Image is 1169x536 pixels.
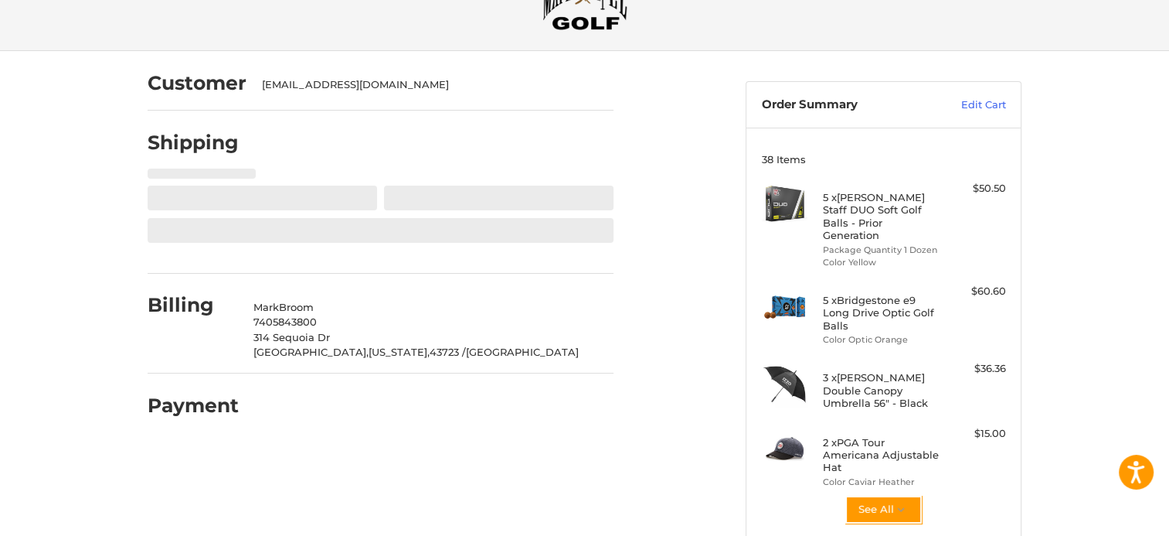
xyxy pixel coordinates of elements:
[823,476,941,489] li: Color Caviar Heather
[430,346,466,358] span: 43723 /
[148,293,238,317] h2: Billing
[823,256,941,269] li: Color Yellow
[253,301,279,313] span: Mark
[945,361,1006,377] div: $36.36
[945,284,1006,299] div: $60.60
[253,331,330,343] span: 314 Sequoia Dr
[945,426,1006,442] div: $15.00
[466,346,579,358] span: [GEOGRAPHIC_DATA]
[279,301,314,313] span: Broom
[148,131,239,155] h2: Shipping
[253,346,369,358] span: [GEOGRAPHIC_DATA],
[823,436,941,474] h4: 2 x PGA Tour Americana Adjustable Hat
[253,316,317,328] span: 7405843800
[945,181,1006,196] div: $50.50
[762,153,1006,166] h3: 38 Items
[823,244,941,257] li: Package Quantity 1 Dozen
[369,346,430,358] span: [US_STATE],
[148,394,239,418] h2: Payment
[823,191,941,241] h4: 5 x [PERSON_NAME] Staff DUO Soft Golf Balls - Prior Generation
[823,371,941,409] h4: 3 x [PERSON_NAME] Double Canopy Umbrella 56" - Black
[262,77,599,93] div: [EMAIL_ADDRESS][DOMAIN_NAME]
[148,71,246,95] h2: Customer
[762,97,928,113] h3: Order Summary
[928,97,1006,113] a: Edit Cart
[823,333,941,347] li: Color Optic Orange
[823,294,941,332] h4: 5 x Bridgestone e9 Long Drive Optic Golf Balls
